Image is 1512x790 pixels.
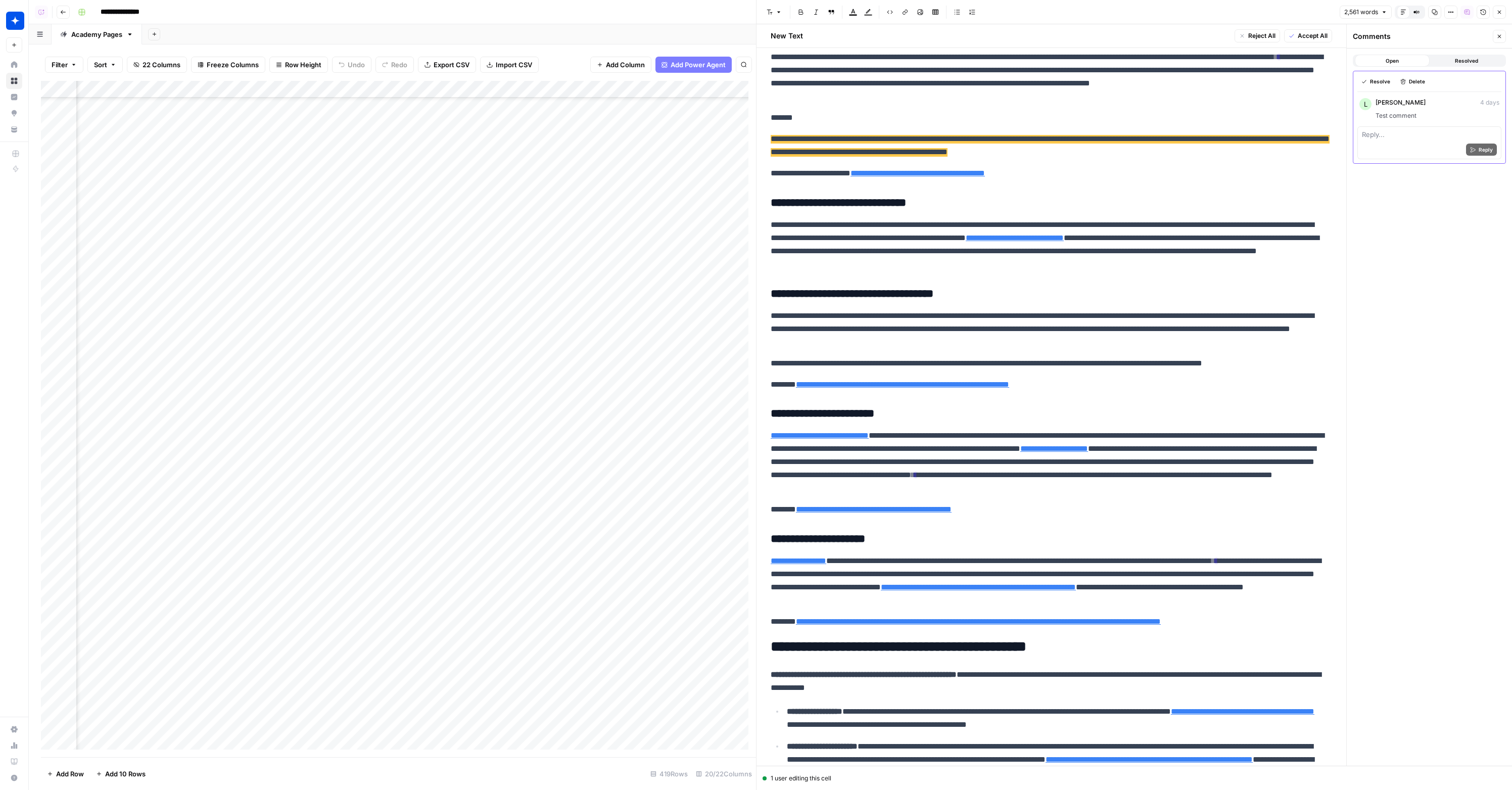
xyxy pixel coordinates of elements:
div: 1 user editing this cell [763,774,1506,783]
span: Resolved [1455,57,1478,65]
button: Help + Support [6,770,22,786]
a: Opportunities [6,105,22,121]
span: Accept All [1298,31,1328,40]
span: Row Height [285,60,321,70]
button: 22 Columns [127,57,187,73]
span: Open [1386,57,1399,65]
span: Freeze Columns [207,60,259,70]
a: Academy Pages [52,24,142,44]
span: Reject All [1248,31,1275,40]
a: Insights [6,89,22,105]
span: 4 days [1480,98,1499,107]
div: Comments [1353,31,1490,41]
span: Filter [52,60,68,70]
span: L [1364,99,1367,109]
span: Import CSV [496,60,532,70]
button: Import CSV [480,57,539,73]
span: Redo [391,60,407,70]
img: Wiz Logo [6,12,24,30]
button: Reject All [1235,29,1280,42]
span: Export CSV [434,60,469,70]
button: Resolve [1357,75,1394,87]
span: Add 10 Rows [105,769,146,779]
a: Settings [6,721,22,737]
span: Add Column [606,60,645,70]
div: Academy Pages [71,29,122,39]
a: Learning Hub [6,754,22,770]
h2: New Text [771,31,803,41]
button: Add Row [41,766,90,782]
button: 2,561 words [1340,6,1392,19]
button: Reply [1466,144,1497,156]
button: Export CSV [418,57,476,73]
span: 22 Columns [143,60,180,70]
span: Resolve [1370,77,1390,85]
div: 419 Rows [646,766,692,782]
a: Home [6,57,22,73]
button: Workspace: Wiz [6,8,22,33]
span: Reply [1479,146,1493,154]
button: Add Power Agent [655,57,732,73]
div: 20/22 Columns [692,766,756,782]
a: Your Data [6,121,22,137]
button: Add 10 Rows [90,766,152,782]
button: Row Height [269,57,328,73]
span: Add Power Agent [671,60,726,70]
span: Delete [1409,77,1425,85]
a: Usage [6,737,22,754]
div: [PERSON_NAME] [1376,98,1499,107]
button: Filter [45,57,83,73]
span: Sort [94,60,107,70]
span: Test comment [1376,111,1499,120]
button: Accept All [1284,29,1332,42]
button: Add Column [590,57,651,73]
button: Freeze Columns [191,57,265,73]
button: Delete [1396,75,1429,87]
span: Add Row [56,769,84,779]
span: 2,561 words [1344,8,1378,17]
a: Browse [6,73,22,89]
span: Undo [348,60,365,70]
button: Undo [332,57,371,73]
button: Sort [87,57,123,73]
button: Redo [375,57,414,73]
button: Resolved [1430,55,1504,67]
